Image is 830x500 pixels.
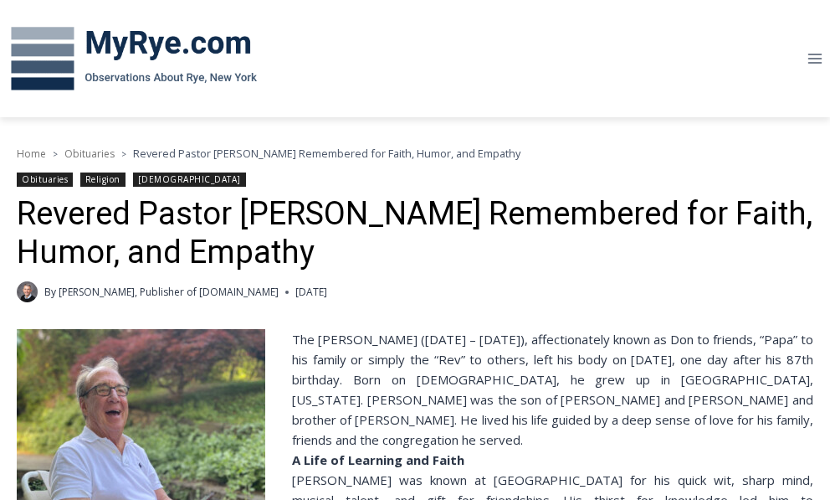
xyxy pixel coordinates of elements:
[295,284,327,300] time: [DATE]
[59,285,279,299] a: [PERSON_NAME], Publisher of [DOMAIN_NAME]
[80,173,126,187] a: Religion
[17,145,813,162] nav: Breadcrumbs
[17,329,813,450] div: The [PERSON_NAME] ([DATE] – [DATE]), affectionately known as Don to friends, “Papa” to his family...
[292,451,464,468] strong: A Life of Learning and Faith
[17,147,46,161] a: Home
[17,195,813,271] h1: Revered Pastor [PERSON_NAME] Remembered for Faith, Humor, and Empathy
[17,173,73,187] a: Obituaries
[64,147,115,161] a: Obituaries
[17,281,38,302] a: Author image
[133,173,246,187] a: [DEMOGRAPHIC_DATA]
[44,284,56,300] span: By
[121,148,126,160] span: >
[799,45,830,71] button: Open menu
[133,146,520,161] span: Revered Pastor [PERSON_NAME] Remembered for Faith, Humor, and Empathy
[53,148,58,160] span: >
